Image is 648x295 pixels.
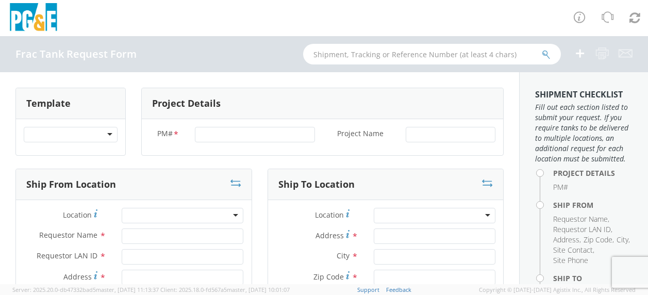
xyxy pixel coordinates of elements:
[357,286,379,293] a: Support
[160,286,290,293] span: Client: 2025.18.0-fd567a5
[8,3,59,34] img: pge-logo-06675f144f4cfa6a6814.png
[617,235,630,245] li: ,
[315,231,344,240] span: Address
[37,251,97,260] span: Requestor LAN ID
[227,286,290,293] span: master, [DATE] 10:01:07
[553,245,594,255] li: ,
[12,286,159,293] span: Server: 2025.20.0-db47332bad5
[553,169,633,177] h4: Project Details
[337,128,384,140] span: Project Name
[553,214,609,224] li: ,
[584,235,612,244] span: Zip Code
[39,230,97,240] span: Requestor Name
[553,255,588,265] span: Site Phone
[553,245,593,255] span: Site Contact
[553,201,633,209] h4: Ship From
[26,179,116,190] h3: Ship From Location
[63,272,92,282] span: Address
[553,224,611,234] span: Requestor LAN ID
[96,286,159,293] span: master, [DATE] 11:13:37
[479,286,636,294] span: Copyright © [DATE]-[DATE] Agistix Inc., All Rights Reserved
[315,210,344,220] span: Location
[26,99,71,109] h3: Template
[386,286,411,293] a: Feedback
[313,272,344,282] span: Zip Code
[15,48,137,60] h4: Frac Tank Request Form
[535,90,633,100] h3: Shipment Checklist
[63,210,92,220] span: Location
[553,182,568,192] span: PM#
[278,179,355,190] h3: Ship To Location
[617,235,628,244] span: City
[535,102,633,164] span: Fill out each section listed to submit your request. If you require tanks to be delivered to mult...
[553,224,612,235] li: ,
[553,235,581,245] li: ,
[337,251,350,260] span: City
[553,214,608,224] span: Requestor Name
[553,235,579,244] span: Address
[152,99,221,109] h3: Project Details
[584,235,614,245] li: ,
[303,44,561,64] input: Shipment, Tracking or Reference Number (at least 4 chars)
[553,274,633,282] h4: Ship To
[157,128,173,140] span: PM#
